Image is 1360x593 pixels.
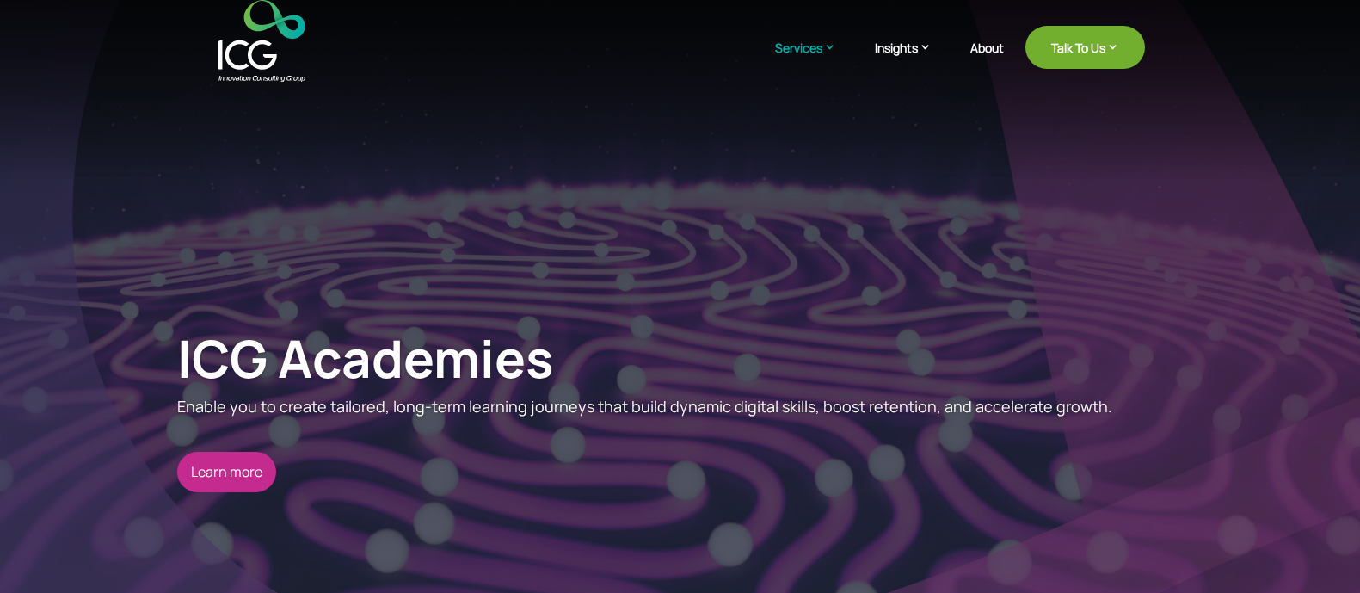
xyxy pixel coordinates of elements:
[177,398,1183,417] p: Enable you to create tailored, long-term learning journeys that build dynamic digital skills, boo...
[1025,26,1145,69] a: Talk To Us
[970,41,1004,82] a: About
[177,452,276,492] a: Learn more
[775,39,853,82] a: Services
[875,39,949,82] a: Insights
[177,323,553,393] a: ICG Academies
[1274,510,1360,593] iframe: Chat Widget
